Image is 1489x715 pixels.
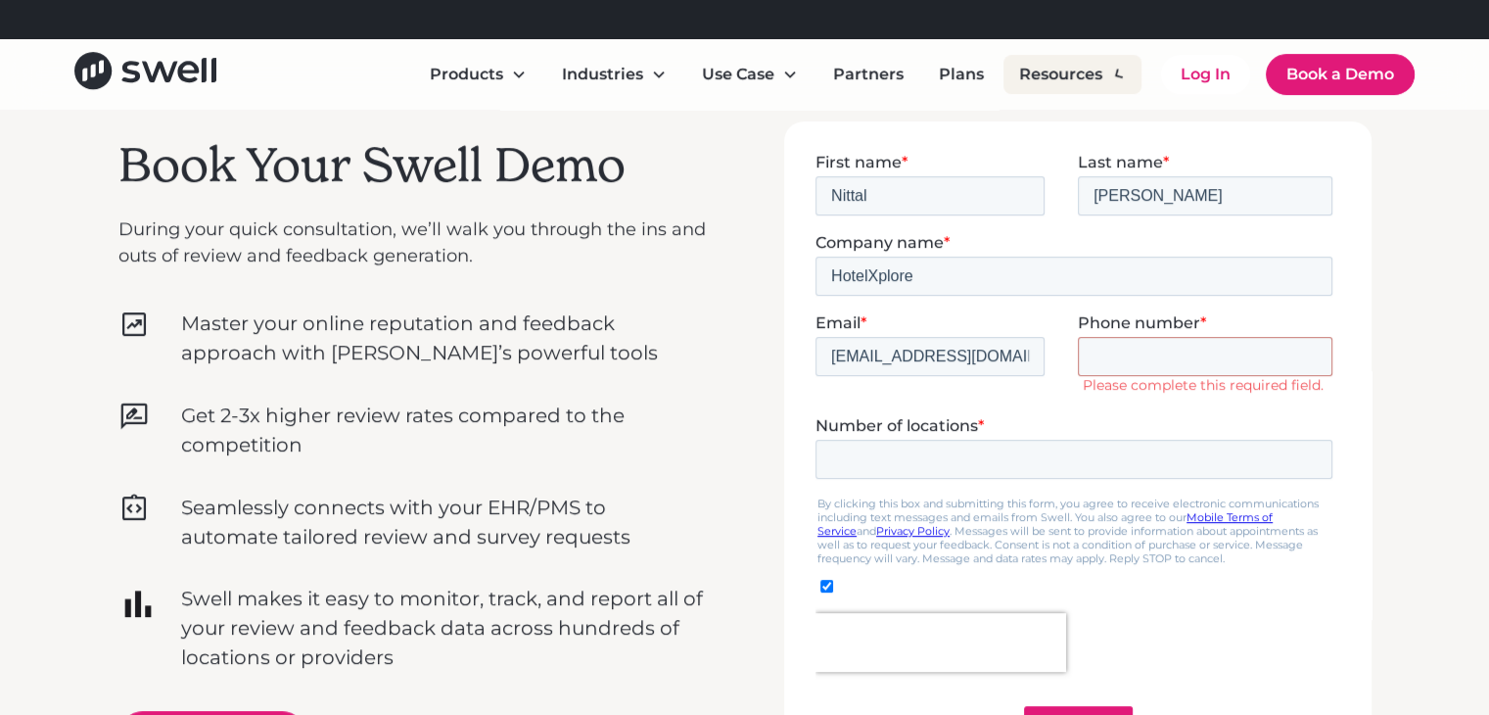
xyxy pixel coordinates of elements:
div: Resources [1019,63,1102,86]
p: Swell makes it easy to monitor, track, and report all of your review and feedback data across hun... [181,584,706,672]
a: home [74,52,216,96]
a: Plans [923,55,1000,94]
div: Resources [1003,55,1141,94]
p: Master your online reputation and feedback approach with [PERSON_NAME]’s powerful tools [181,309,706,367]
h2: Book Your Swell Demo [118,137,706,194]
a: Book a Demo [1266,54,1415,95]
div: Use Case [686,55,814,94]
p: Seamlessly connects with your EHR/PMS to automate tailored review and survey requests [181,493,706,551]
p: During your quick consultation, we’ll walk you through the ins and outs of review and feedback ge... [118,216,706,269]
a: Log In [1161,55,1250,94]
div: Industries [562,63,643,86]
div: Industries [546,55,682,94]
div: Products [414,55,542,94]
div: Products [430,63,503,86]
p: Get 2-3x higher review rates compared to the competition [181,401,706,459]
div: Use Case [702,63,774,86]
a: Partners [817,55,919,94]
